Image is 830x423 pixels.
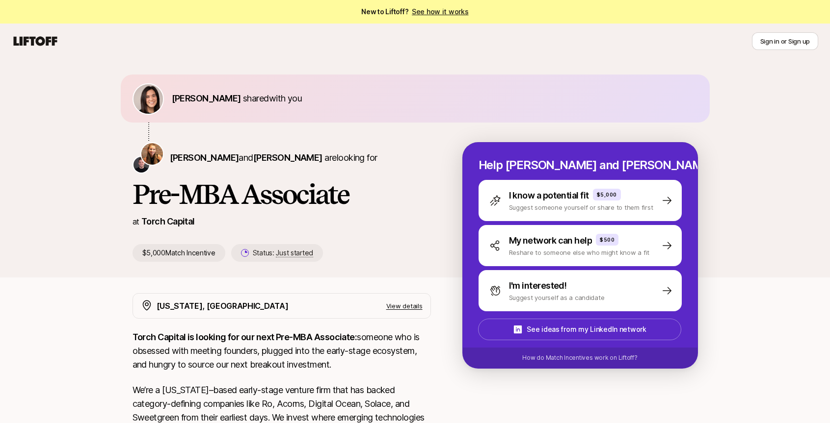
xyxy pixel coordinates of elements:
span: [PERSON_NAME] [170,152,239,163]
p: $500 [600,236,615,244]
p: at [133,215,139,228]
img: 71d7b91d_d7cb_43b4_a7ea_a9b2f2cc6e03.jpg [134,84,163,114]
img: Christopher Harper [134,157,149,173]
span: and [239,152,322,163]
button: See ideas from my LinkedIn network [478,319,681,340]
a: Torch Capital [141,216,195,226]
p: [US_STATE], [GEOGRAPHIC_DATA] [157,299,289,312]
span: [PERSON_NAME] [172,93,241,103]
span: [PERSON_NAME] [253,152,322,163]
p: shared [172,92,306,105]
p: View details [386,301,423,311]
p: How do Match Incentives work on Liftoff? [522,353,637,362]
p: Suggest yourself as a candidate [509,293,605,302]
h1: Pre-MBA Associate [133,179,431,209]
span: New to Liftoff? [361,6,468,18]
span: with you [269,93,302,103]
p: I know a potential fit [509,189,589,202]
a: See how it works [412,7,469,16]
img: Katie Reiner [141,143,163,165]
p: $5,000 Match Incentive [133,244,225,262]
p: My network can help [509,234,592,248]
p: Reshare to someone else who might know a fit [509,248,650,257]
p: are looking for [170,151,377,165]
p: Suggest someone yourself or share to them first [509,202,653,212]
span: Just started [276,249,313,257]
strong: Torch Capital is looking for our next Pre-MBA Associate: [133,332,357,342]
p: $5,000 [597,191,617,199]
p: Help [PERSON_NAME] and [PERSON_NAME] hire [479,158,682,172]
p: I'm interested! [509,279,567,293]
button: Sign in or Sign up [752,32,818,50]
p: Status: [253,247,313,259]
p: See ideas from my LinkedIn network [527,323,646,335]
p: someone who is obsessed with meeting founders, plugged into the early-stage ecosystem, and hungry... [133,330,431,372]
